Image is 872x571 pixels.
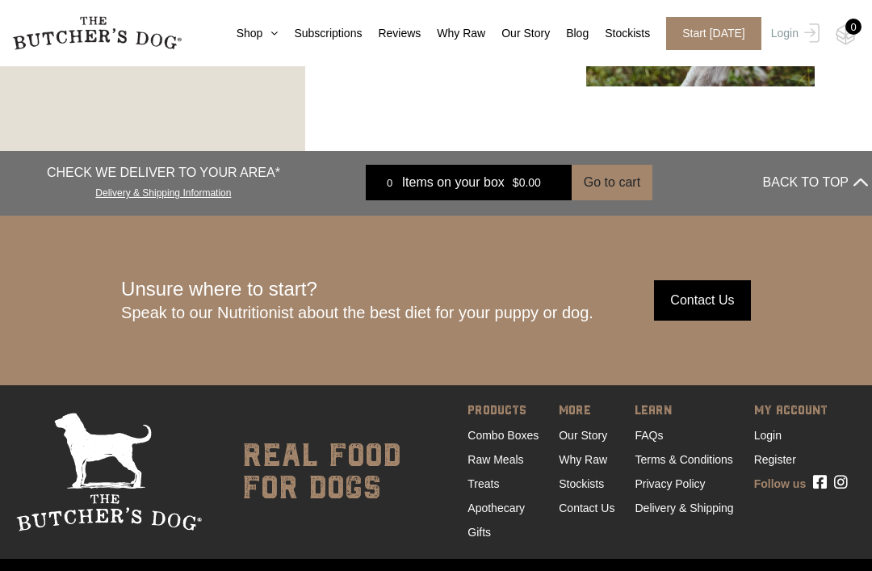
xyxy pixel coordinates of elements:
[378,174,402,191] div: 0
[513,176,541,189] bdi: 0.00
[421,25,485,42] a: Why Raw
[754,477,807,490] strong: Follow us
[767,17,820,50] a: Login
[845,19,862,35] div: 0
[402,173,505,192] span: Items on your box
[513,176,519,189] span: $
[635,429,663,442] a: FAQs
[95,183,231,199] a: Delivery & Shipping Information
[467,453,523,466] a: Raw Meals
[559,453,607,466] a: Why Raw
[467,477,499,490] a: Treats
[635,453,732,466] a: Terms & Conditions
[754,401,848,423] span: MY ACCOUNT
[559,401,614,423] span: MORE
[362,25,421,42] a: Reviews
[836,24,856,45] img: TBD_Cart-Empty.png
[654,280,751,321] input: Contact Us
[467,401,539,423] span: PRODUCTS
[121,304,593,321] span: Speak to our Nutritionist about the best diet for your puppy or dog.
[467,526,491,539] a: Gifts
[485,25,550,42] a: Our Story
[550,25,589,42] a: Blog
[572,165,652,200] button: Go to cart
[278,25,362,42] a: Subscriptions
[366,165,572,200] a: 0 Items on your box $0.00
[754,453,796,466] a: Register
[226,413,401,531] div: real food for dogs
[220,25,279,42] a: Shop
[650,17,767,50] a: Start [DATE]
[121,278,593,323] div: Unsure where to start?
[559,502,614,514] a: Contact Us
[47,163,280,183] p: CHECK WE DELIVER TO YOUR AREA*
[559,429,607,442] a: Our Story
[589,25,650,42] a: Stockists
[467,502,525,514] a: Apothecary
[666,17,761,50] span: Start [DATE]
[635,401,733,423] span: LEARN
[635,477,705,490] a: Privacy Policy
[635,502,733,514] a: Delivery & Shipping
[754,429,782,442] a: Login
[763,163,868,202] button: BACK TO TOP
[467,429,539,442] a: Combo Boxes
[559,477,604,490] a: Stockists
